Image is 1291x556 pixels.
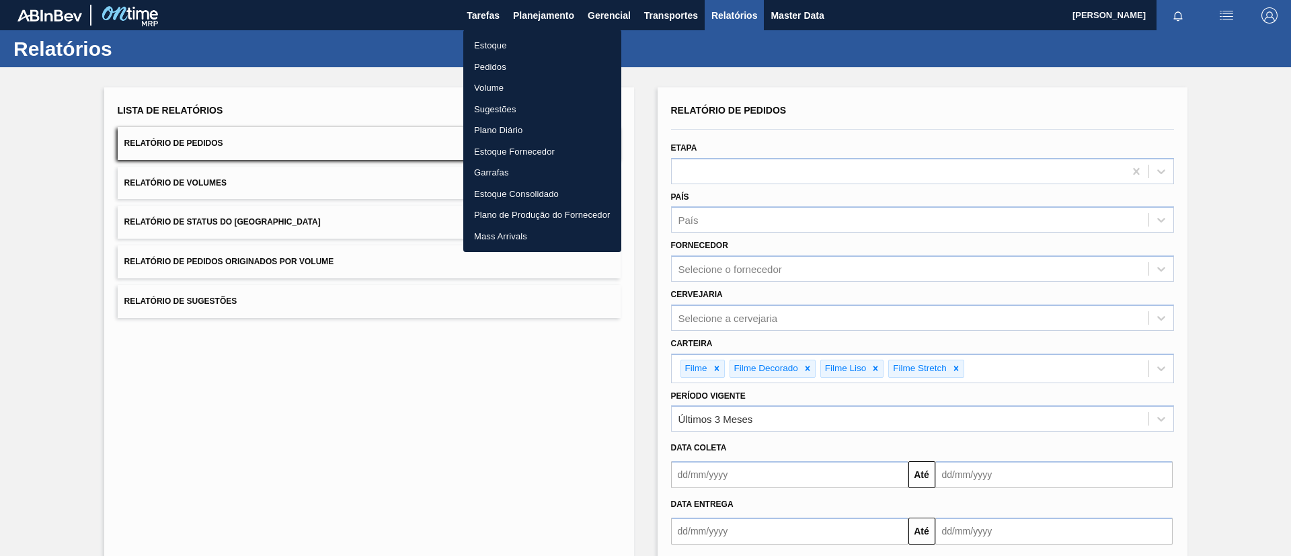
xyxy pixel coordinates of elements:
[463,35,621,56] a: Estoque
[463,120,621,141] a: Plano Diário
[463,99,621,120] a: Sugestões
[463,141,621,163] a: Estoque Fornecedor
[463,226,621,247] a: Mass Arrivals
[463,162,621,184] a: Garrafas
[463,56,621,78] a: Pedidos
[463,77,621,99] a: Volume
[463,204,621,226] a: Plano de Produção do Fornecedor
[463,184,621,205] a: Estoque Consolidado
